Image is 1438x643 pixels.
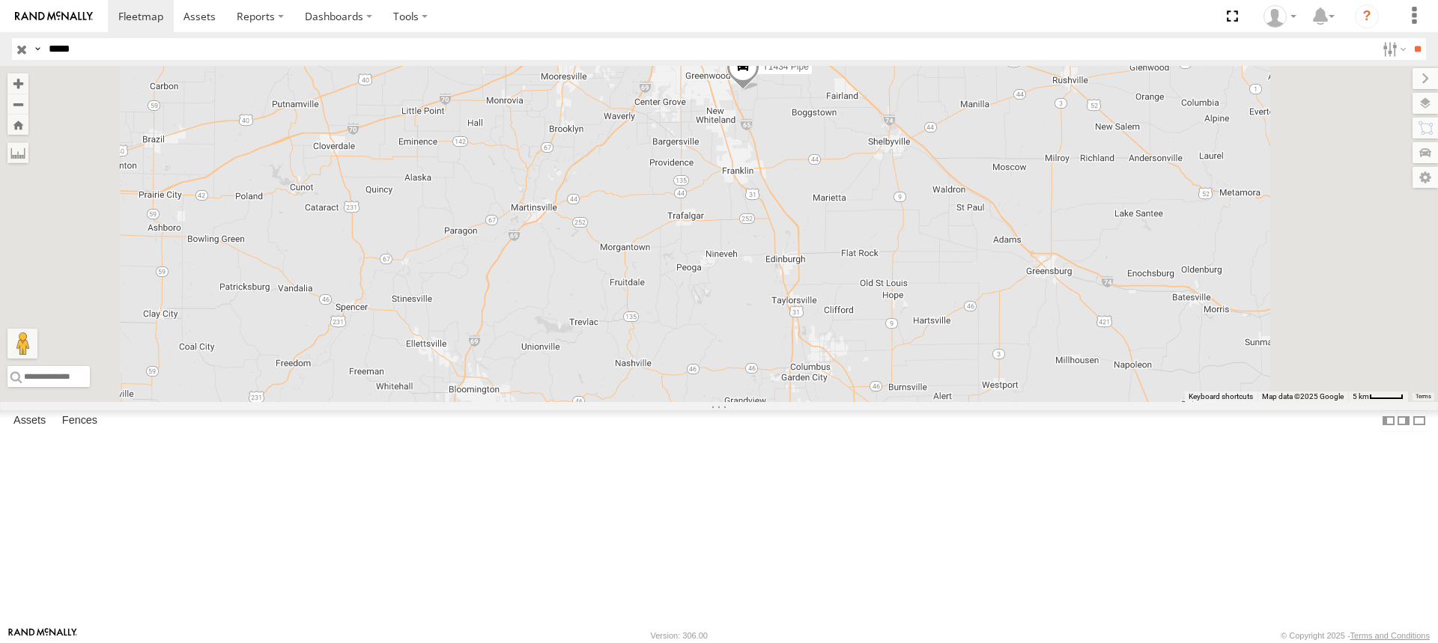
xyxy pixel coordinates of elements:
[8,628,77,643] a: Visit our Website
[1262,392,1344,400] span: Map data ©2025 Google
[1281,631,1430,640] div: © Copyright 2025 -
[1416,394,1431,400] a: Terms (opens in new tab)
[7,115,28,135] button: Zoom Home
[6,410,53,431] label: Assets
[1396,410,1411,432] label: Dock Summary Table to the Right
[15,11,93,22] img: rand-logo.svg
[1355,4,1379,28] i: ?
[1258,5,1302,28] div: Alex Mahr
[762,61,808,71] span: T1434 Pipe
[1412,410,1427,432] label: Hide Summary Table
[1377,38,1409,60] label: Search Filter Options
[1189,391,1253,402] button: Keyboard shortcuts
[1381,410,1396,432] label: Dock Summary Table to the Left
[55,410,105,431] label: Fences
[1353,392,1369,400] span: 5 km
[7,94,28,115] button: Zoom out
[7,142,28,163] label: Measure
[651,631,708,640] div: Version: 306.00
[31,38,43,60] label: Search Query
[7,73,28,94] button: Zoom in
[7,329,37,359] button: Drag Pegman onto the map to open Street View
[1348,391,1408,402] button: Map Scale: 5 km per 42 pixels
[1350,631,1430,640] a: Terms and Conditions
[1413,167,1438,188] label: Map Settings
